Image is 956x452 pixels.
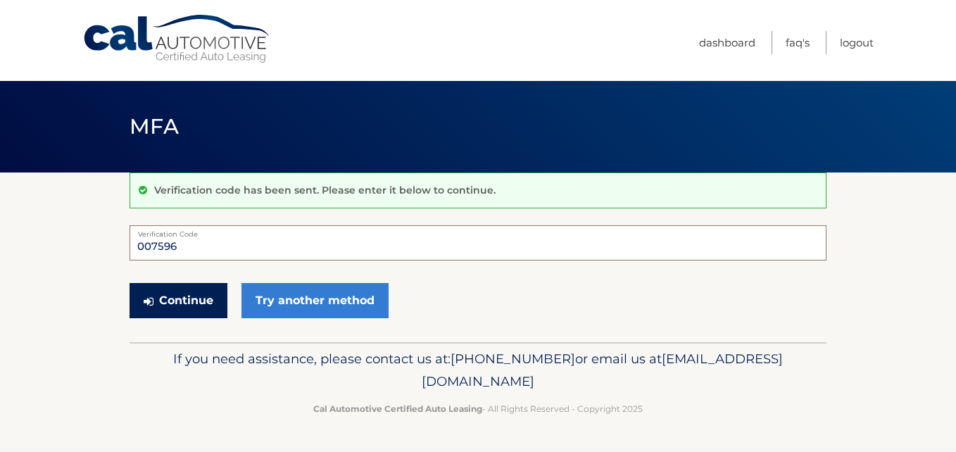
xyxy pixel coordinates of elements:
[840,31,874,54] a: Logout
[139,401,817,416] p: - All Rights Reserved - Copyright 2025
[241,283,389,318] a: Try another method
[139,348,817,393] p: If you need assistance, please contact us at: or email us at
[130,225,826,260] input: Verification Code
[130,283,227,318] button: Continue
[422,351,783,389] span: [EMAIL_ADDRESS][DOMAIN_NAME]
[313,403,482,414] strong: Cal Automotive Certified Auto Leasing
[130,225,826,237] label: Verification Code
[82,14,272,64] a: Cal Automotive
[786,31,810,54] a: FAQ's
[154,184,496,196] p: Verification code has been sent. Please enter it below to continue.
[130,113,179,139] span: MFA
[699,31,755,54] a: Dashboard
[451,351,575,367] span: [PHONE_NUMBER]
